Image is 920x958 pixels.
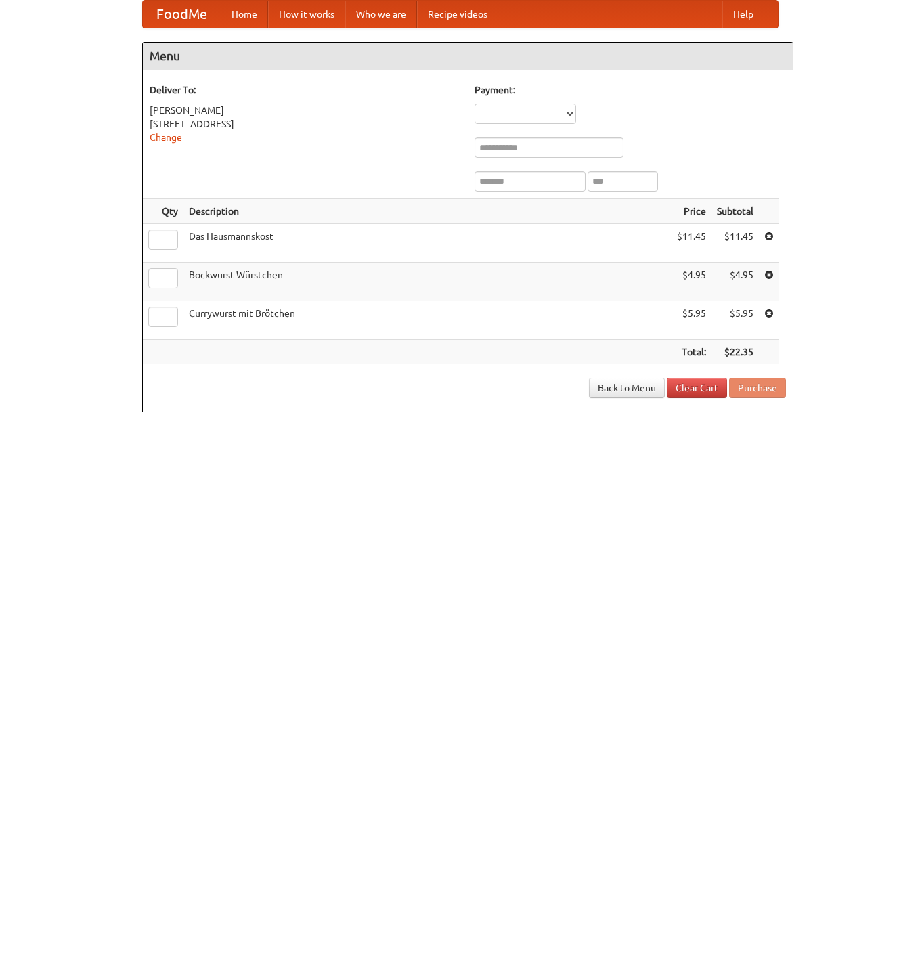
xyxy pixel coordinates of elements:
[672,340,711,365] th: Total:
[150,104,461,117] div: [PERSON_NAME]
[722,1,764,28] a: Help
[183,263,672,301] td: Bockwurst Würstchen
[711,301,759,340] td: $5.95
[672,224,711,263] td: $11.45
[672,301,711,340] td: $5.95
[672,263,711,301] td: $4.95
[711,263,759,301] td: $4.95
[143,199,183,224] th: Qty
[150,117,461,131] div: [STREET_ADDRESS]
[729,378,786,398] button: Purchase
[150,83,461,97] h5: Deliver To:
[711,199,759,224] th: Subtotal
[183,224,672,263] td: Das Hausmannskost
[672,199,711,224] th: Price
[143,43,793,70] h4: Menu
[667,378,727,398] a: Clear Cart
[183,199,672,224] th: Description
[711,224,759,263] td: $11.45
[268,1,345,28] a: How it works
[711,340,759,365] th: $22.35
[589,378,665,398] a: Back to Menu
[345,1,417,28] a: Who we are
[143,1,221,28] a: FoodMe
[475,83,786,97] h5: Payment:
[221,1,268,28] a: Home
[183,301,672,340] td: Currywurst mit Brötchen
[150,132,182,143] a: Change
[417,1,498,28] a: Recipe videos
